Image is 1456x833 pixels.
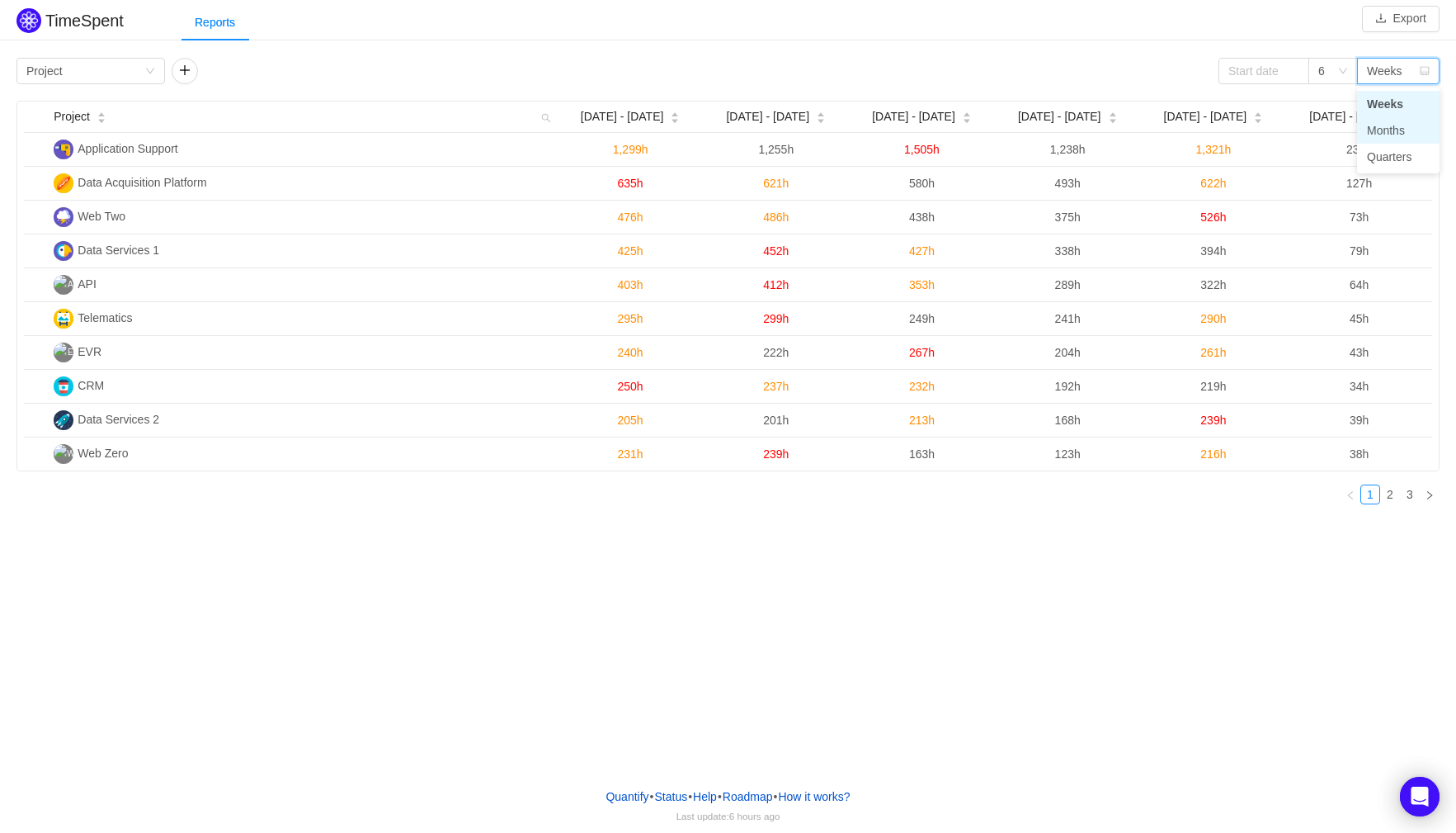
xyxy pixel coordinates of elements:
[54,309,73,329] img: T
[78,210,125,223] span: Web Two
[962,111,971,116] i: icon: caret-up
[78,379,104,392] span: CRM
[1345,490,1355,500] i: icon: left
[763,211,789,224] span: 486h
[1346,177,1372,190] span: 127h
[763,380,789,393] span: 237h
[581,108,664,125] span: [DATE] - [DATE]
[1341,485,1360,504] li: Previous Page
[1055,346,1081,359] span: 204h
[145,66,155,78] i: icon: down
[1381,485,1399,504] a: 2
[78,311,132,324] span: Telematics
[1420,485,1440,504] li: Next Page
[1350,211,1369,224] span: 73h
[618,346,643,359] span: 240h
[1346,143,1372,156] span: 236h
[1360,485,1380,504] li: 1
[618,211,643,224] span: 476h
[688,790,692,803] span: •
[1357,91,1440,117] li: Weeks
[54,207,73,227] img: WT
[763,278,789,291] span: 412h
[1200,346,1226,359] span: 261h
[774,790,778,803] span: •
[172,58,198,84] button: icon: plus
[909,380,935,393] span: 232h
[962,116,971,121] i: icon: caret-down
[1350,312,1369,325] span: 45h
[1350,278,1369,291] span: 64h
[1055,211,1081,224] span: 375h
[1338,66,1348,78] i: icon: down
[618,414,643,427] span: 205h
[1425,490,1435,500] i: icon: right
[1018,108,1101,125] span: [DATE] - [DATE]
[605,784,649,809] a: Quantify
[1200,380,1226,393] span: 219h
[817,116,826,121] i: icon: caret-down
[718,790,722,803] span: •
[909,312,935,325] span: 249h
[653,784,688,809] a: Status
[78,447,128,460] span: Web Zero
[1350,380,1369,393] span: 34h
[1350,346,1369,359] span: 43h
[78,142,177,155] span: Application Support
[1361,485,1379,504] a: 1
[26,59,63,83] div: Project
[54,444,73,464] img: WZ
[97,111,106,116] i: icon: caret-up
[618,244,643,258] span: 425h
[1254,111,1263,116] i: icon: caret-up
[816,110,826,121] div: Sort
[1218,58,1309,84] input: Start date
[1200,244,1226,258] span: 394h
[1420,66,1430,78] i: icon: calendar
[1318,59,1325,83] div: 6
[54,410,73,430] img: DS
[692,784,718,809] a: Help
[1055,414,1081,427] span: 168h
[1350,447,1369,461] span: 38h
[1350,414,1369,427] span: 39h
[763,177,789,190] span: 621h
[1195,143,1231,156] span: 1,321h
[97,116,106,121] i: icon: caret-down
[54,173,73,193] img: DA
[1400,485,1420,504] li: 3
[670,110,680,121] div: Sort
[1200,447,1226,461] span: 216h
[763,244,789,258] span: 452h
[54,275,73,295] img: A
[722,784,774,809] a: Roadmap
[54,140,73,159] img: AS
[1253,110,1263,121] div: Sort
[909,244,935,258] span: 427h
[758,143,794,156] span: 1,255h
[1108,111,1117,116] i: icon: caret-up
[729,811,780,821] span: 6 hours ago
[904,143,940,156] span: 1,505h
[1108,110,1118,121] div: Sort
[909,414,935,427] span: 213h
[726,108,809,125] span: [DATE] - [DATE]
[1055,447,1081,461] span: 123h
[45,12,124,30] h2: TimeSpent
[78,176,206,189] span: Data Acquisition Platform
[909,278,935,291] span: 353h
[1362,6,1440,32] button: icon: downloadExport
[763,447,789,461] span: 239h
[777,784,851,809] button: How it works?
[618,447,643,461] span: 231h
[763,346,789,359] span: 222h
[618,312,643,325] span: 295h
[97,110,106,121] div: Sort
[618,177,643,190] span: 635h
[1055,244,1081,258] span: 338h
[54,343,73,362] img: E
[763,414,789,427] span: 201h
[1400,777,1440,816] div: Open Intercom Messenger
[78,244,159,257] span: Data Services 1
[763,312,789,325] span: 299h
